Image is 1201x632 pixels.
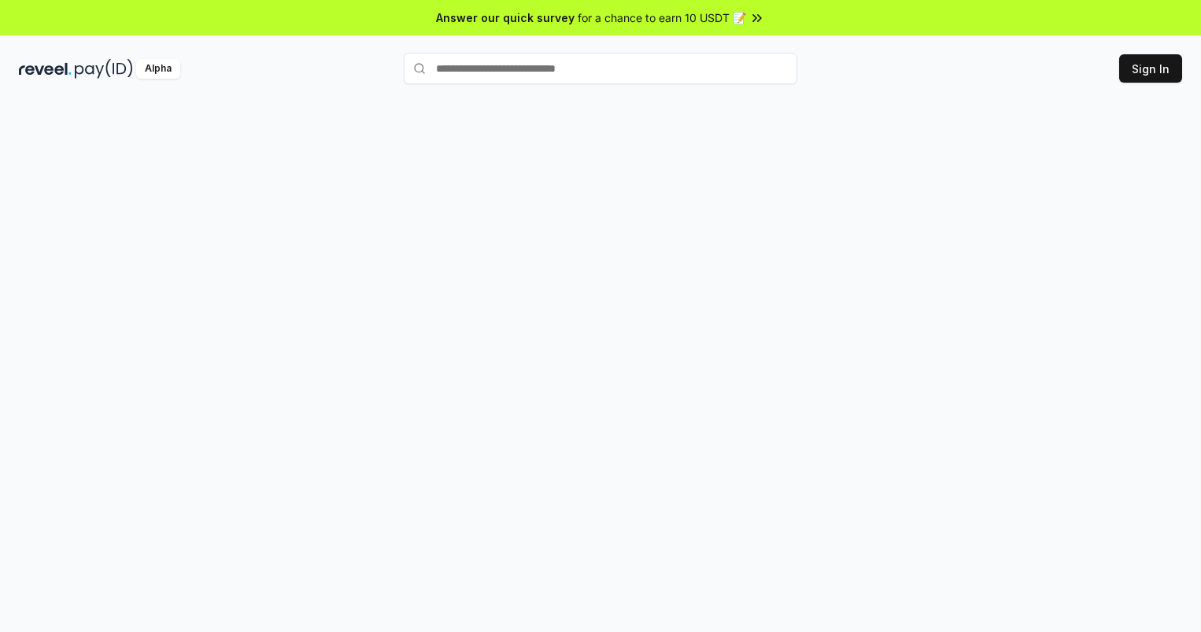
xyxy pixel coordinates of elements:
span: for a chance to earn 10 USDT 📝 [578,9,746,26]
button: Sign In [1119,54,1182,83]
img: pay_id [75,59,133,79]
div: Alpha [136,59,180,79]
span: Answer our quick survey [436,9,575,26]
img: reveel_dark [19,59,72,79]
